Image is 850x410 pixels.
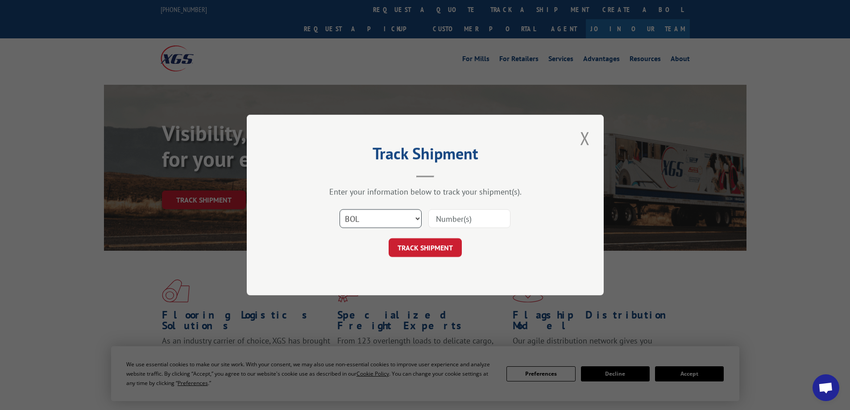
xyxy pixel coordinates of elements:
input: Number(s) [428,209,510,228]
h2: Track Shipment [291,147,559,164]
button: Close modal [577,126,593,150]
a: Open chat [813,374,839,401]
div: Enter your information below to track your shipment(s). [291,186,559,197]
button: TRACK SHIPMENT [389,238,462,257]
